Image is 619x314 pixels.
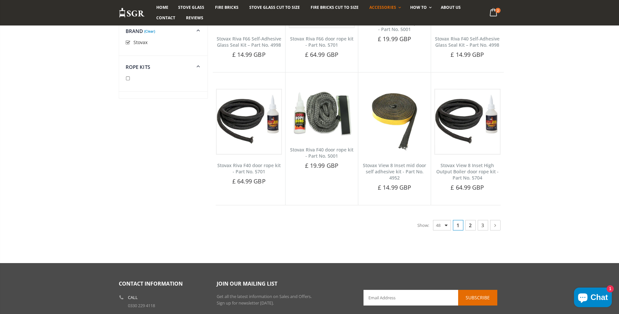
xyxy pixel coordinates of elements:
[128,295,138,300] b: Call
[290,147,353,159] a: Stovax Riva F40 door rope kit - Part No. 5001
[217,293,354,306] p: Get all the latest information on Sales and Offers. Sign up for newsletter [DATE].
[363,162,426,181] a: Stovax View 8 Inset mid door self adhesive kit - Part No. 4952
[151,2,173,13] a: Home
[151,13,180,23] a: Contact
[126,28,143,34] span: Brand
[217,162,281,175] a: Stovax Riva F40 door rope kit - Part No. 5701
[434,89,500,155] img: Stovax View 8 Inset door rope kit
[369,5,396,10] span: Accessories
[305,51,338,58] span: £ 64.99 GBP
[311,5,359,10] span: Fire Bricks Cut To Size
[126,64,150,70] span: Rope Kits
[410,5,427,10] span: How To
[216,89,282,155] img: Stovax Riva F40 door rope kit
[465,220,476,230] a: 2
[232,177,266,185] span: £ 64.99 GBP
[362,89,427,155] img: Stovax View 8 Inset mid door rope kit
[232,51,266,58] span: £ 14.99 GBP
[181,13,208,23] a: Reviews
[249,5,300,10] span: Stove Glass Cut To Size
[453,220,463,230] span: 1
[495,8,501,13] span: 2
[458,290,497,306] button: Subscribe
[417,220,429,230] span: Show:
[144,30,155,32] a: (Clear)
[156,15,175,21] span: Contact
[290,36,353,48] a: Stovax Riva F66 door rope kit - Part No. 5701
[572,288,614,309] inbox-online-store-chat: Shopify online store chat
[173,2,209,13] a: Stove Glass
[178,5,204,10] span: Stove Glass
[378,183,411,191] span: £ 14.99 GBP
[405,2,435,13] a: How To
[378,35,411,43] span: £ 19.99 GBP
[289,89,355,139] img: Stovax Riva F40 door rope kit
[186,15,203,21] span: Reviews
[215,5,239,10] span: Fire Bricks
[451,183,484,191] span: £ 64.99 GBP
[364,290,497,306] input: Email Address
[217,36,281,48] a: Stovax Riva F66 Self-Adhesive Glass Seal Kit – Part No. 4998
[210,2,243,13] a: Fire Bricks
[441,5,461,10] span: About us
[364,2,404,13] a: Accessories
[133,39,147,45] span: Stovax
[119,280,183,287] span: Contact Information
[451,51,484,58] span: £ 14.99 GBP
[305,162,338,169] span: £ 19.99 GBP
[119,8,145,18] img: Stove Glass Replacement
[217,280,277,287] span: Join our mailing list
[156,5,168,10] span: Home
[487,7,500,19] a: 2
[436,162,499,181] a: Stovax View 8 Inset High Output Boiler door rope kit - Part No. 5704
[244,2,305,13] a: Stove Glass Cut To Size
[436,2,466,13] a: About us
[435,36,500,48] a: Stovax Riva F40 Self-Adhesive Glass Seal Kit – Part No. 4998
[363,20,426,32] a: Stovax Riva F66 door rope kit - Part No. 5001
[478,220,488,230] a: 3
[128,303,155,308] a: 0330 229 4118
[306,2,364,13] a: Fire Bricks Cut To Size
